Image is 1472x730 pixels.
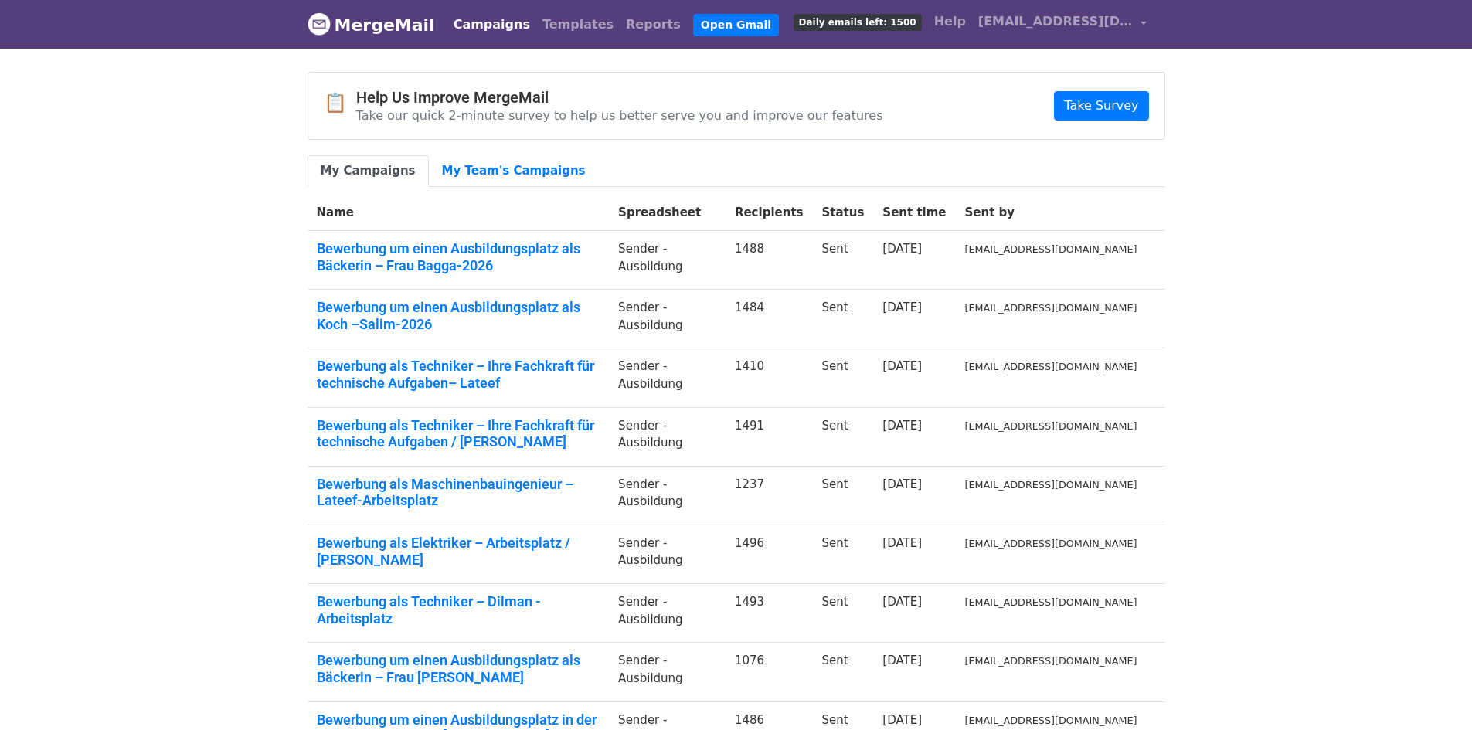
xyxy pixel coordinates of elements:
[317,476,600,509] a: Bewerbung als Maschinenbauingenieur – Lateef-Arbeitsplatz
[965,243,1137,255] small: [EMAIL_ADDRESS][DOMAIN_NAME]
[965,420,1137,432] small: [EMAIL_ADDRESS][DOMAIN_NAME]
[609,643,726,701] td: Sender -Ausbildung
[965,655,1137,667] small: [EMAIL_ADDRESS][DOMAIN_NAME]
[356,88,883,107] h4: Help Us Improve MergeMail
[308,155,429,187] a: My Campaigns
[812,643,873,701] td: Sent
[882,713,922,727] a: [DATE]
[317,299,600,332] a: Bewerbung um einen Ausbildungsplatz als Koch –Salim-2026
[726,407,813,466] td: 1491
[324,92,356,114] span: 📋
[609,195,726,231] th: Spreadsheet
[726,643,813,701] td: 1076
[536,9,620,40] a: Templates
[965,479,1137,491] small: [EMAIL_ADDRESS][DOMAIN_NAME]
[693,14,779,36] a: Open Gmail
[726,195,813,231] th: Recipients
[308,8,435,41] a: MergeMail
[609,348,726,407] td: Sender -Ausbildung
[882,654,922,667] a: [DATE]
[787,6,928,37] a: Daily emails left: 1500
[447,9,536,40] a: Campaigns
[965,302,1137,314] small: [EMAIL_ADDRESS][DOMAIN_NAME]
[882,300,922,314] a: [DATE]
[978,12,1133,31] span: [EMAIL_ADDRESS][DOMAIN_NAME]
[726,290,813,348] td: 1484
[317,535,600,568] a: Bewerbung als Elektriker – Arbeitsplatz / [PERSON_NAME]
[812,466,873,525] td: Sent
[965,538,1137,549] small: [EMAIL_ADDRESS][DOMAIN_NAME]
[812,525,873,583] td: Sent
[317,358,600,391] a: Bewerbung als Techniker – Ihre Fachkraft für technische Aufgaben– Lateef
[794,14,922,31] span: Daily emails left: 1500
[882,419,922,433] a: [DATE]
[812,290,873,348] td: Sent
[609,290,726,348] td: Sender -Ausbildung
[812,407,873,466] td: Sent
[620,9,687,40] a: Reports
[882,595,922,609] a: [DATE]
[356,107,883,124] p: Take our quick 2-minute survey to help us better serve you and improve our features
[609,584,726,643] td: Sender -Ausbildung
[965,715,1137,726] small: [EMAIL_ADDRESS][DOMAIN_NAME]
[812,584,873,643] td: Sent
[317,652,600,685] a: Bewerbung um einen Ausbildungsplatz als Bäckerin – Frau [PERSON_NAME]
[317,417,600,450] a: Bewerbung als Techniker – Ihre Fachkraft für technische Aufgaben / [PERSON_NAME]
[609,407,726,466] td: Sender -Ausbildung
[882,536,922,550] a: [DATE]
[609,525,726,583] td: Sender -Ausbildung
[726,348,813,407] td: 1410
[609,231,726,290] td: Sender -Ausbildung
[726,525,813,583] td: 1496
[726,584,813,643] td: 1493
[609,466,726,525] td: Sender -Ausbildung
[308,12,331,36] img: MergeMail logo
[726,466,813,525] td: 1237
[873,195,955,231] th: Sent time
[882,242,922,256] a: [DATE]
[956,195,1147,231] th: Sent by
[928,6,972,37] a: Help
[308,195,610,231] th: Name
[1054,91,1148,121] a: Take Survey
[972,6,1153,42] a: [EMAIL_ADDRESS][DOMAIN_NAME]
[965,596,1137,608] small: [EMAIL_ADDRESS][DOMAIN_NAME]
[317,240,600,273] a: Bewerbung um einen Ausbildungsplatz als Bäckerin – Frau Bagga-2026
[812,231,873,290] td: Sent
[812,195,873,231] th: Status
[882,359,922,373] a: [DATE]
[726,231,813,290] td: 1488
[812,348,873,407] td: Sent
[429,155,599,187] a: My Team's Campaigns
[965,361,1137,372] small: [EMAIL_ADDRESS][DOMAIN_NAME]
[882,477,922,491] a: [DATE]
[317,593,600,626] a: Bewerbung als Techniker – Dilman -Arbeitsplatz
